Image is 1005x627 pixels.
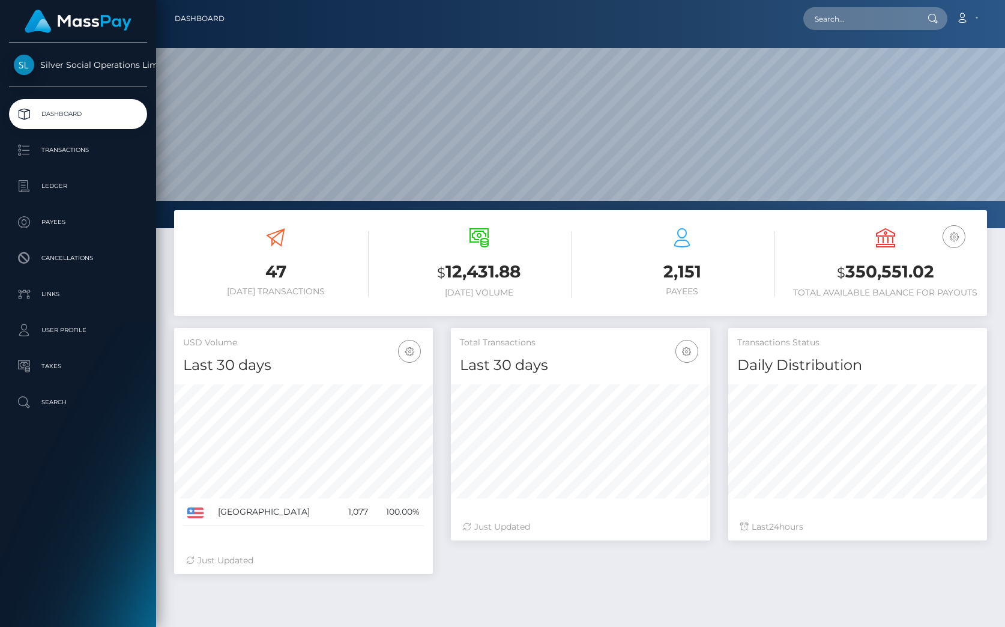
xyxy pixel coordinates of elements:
[183,286,369,297] h6: [DATE] Transactions
[387,288,572,298] h6: [DATE] Volume
[9,171,147,201] a: Ledger
[14,393,142,411] p: Search
[14,285,142,303] p: Links
[9,387,147,417] a: Search
[186,554,421,567] div: Just Updated
[14,213,142,231] p: Payees
[9,315,147,345] a: User Profile
[590,260,775,283] h3: 2,151
[590,286,775,297] h6: Payees
[737,337,978,349] h5: Transactions Status
[183,355,424,376] h4: Last 30 days
[769,521,779,532] span: 24
[187,507,204,518] img: US.png
[437,264,445,281] small: $
[337,498,372,526] td: 1,077
[214,498,337,526] td: [GEOGRAPHIC_DATA]
[9,279,147,309] a: Links
[9,351,147,381] a: Taxes
[175,6,225,31] a: Dashboard
[183,337,424,349] h5: USD Volume
[9,243,147,273] a: Cancellations
[460,337,701,349] h5: Total Transactions
[25,10,131,33] img: MassPay Logo
[793,260,979,285] h3: 350,551.02
[793,288,979,298] h6: Total Available Balance for Payouts
[460,355,701,376] h4: Last 30 days
[14,249,142,267] p: Cancellations
[740,521,975,533] div: Last hours
[372,498,424,526] td: 100.00%
[183,260,369,283] h3: 47
[14,177,142,195] p: Ledger
[14,321,142,339] p: User Profile
[463,521,698,533] div: Just Updated
[737,355,978,376] h4: Daily Distribution
[9,135,147,165] a: Transactions
[9,99,147,129] a: Dashboard
[9,207,147,237] a: Payees
[14,55,34,75] img: Silver Social Operations Limited
[837,264,845,281] small: $
[14,357,142,375] p: Taxes
[14,105,142,123] p: Dashboard
[14,141,142,159] p: Transactions
[803,7,916,30] input: Search...
[9,59,147,70] span: Silver Social Operations Limited
[387,260,572,285] h3: 12,431.88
